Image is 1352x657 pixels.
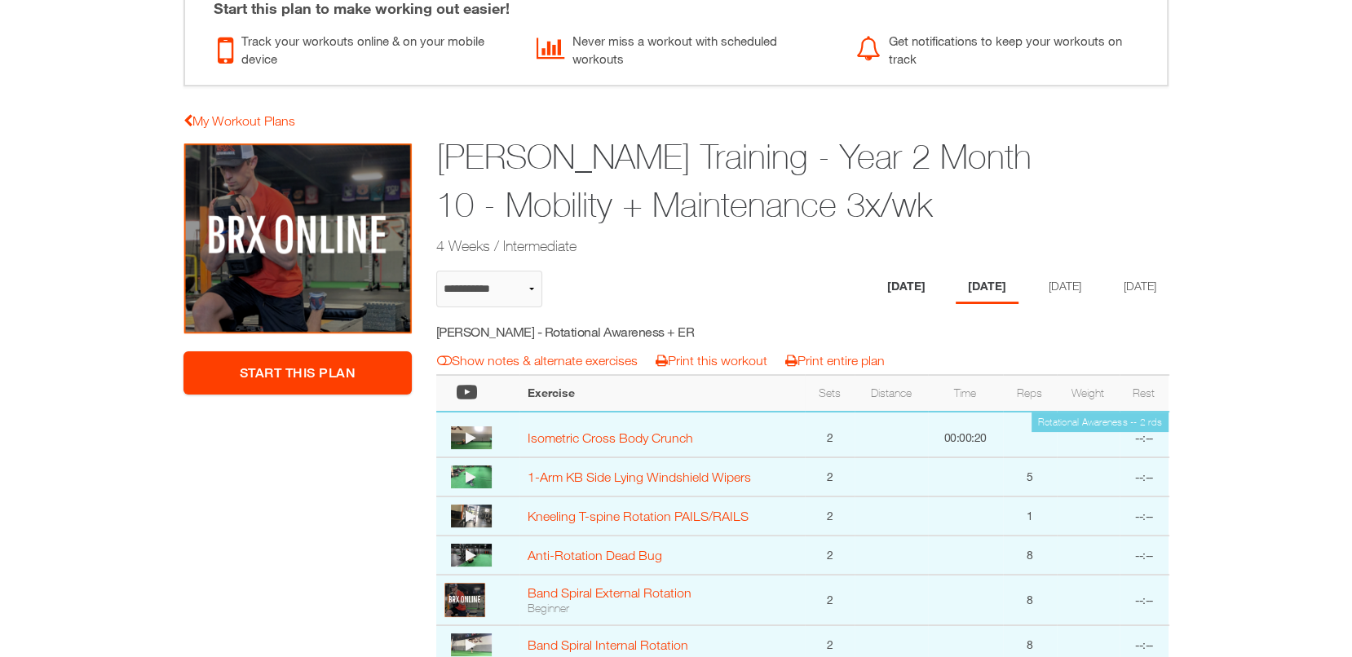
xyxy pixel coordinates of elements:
[805,375,854,412] th: Sets
[1057,375,1120,412] th: Weight
[519,375,805,412] th: Exercise
[805,496,854,536] td: 2
[1120,496,1169,536] td: --:--
[856,28,1151,68] div: Get notifications to keep your workouts on track
[451,465,492,488] img: thumbnail.png
[1003,575,1057,625] td: 8
[785,353,885,368] a: Print entire plan
[451,426,492,449] img: thumbnail.png
[528,637,688,652] a: Band Spiral Internal Rotation
[537,28,831,68] div: Never miss a workout with scheduled workouts
[1003,536,1057,575] td: 8
[928,412,1003,457] td: 00:00:20
[1120,575,1169,625] td: --:--
[218,28,512,68] div: Track your workouts online & on your mobile device
[1003,375,1057,412] th: Reps
[656,353,767,368] a: Print this workout
[528,585,691,600] a: Band Spiral External Rotation
[928,375,1003,412] th: Time
[1120,375,1169,412] th: Rest
[1120,412,1169,457] td: --:--
[436,133,1043,229] h1: [PERSON_NAME] Training - Year 2 Month 10 - Mobility + Maintenance 3x/wk
[444,583,485,617] img: profile.PNG
[436,236,1043,256] h2: 4 Weeks / Intermediate
[1120,457,1169,496] td: --:--
[528,601,797,615] div: Beginner
[805,457,854,496] td: 2
[528,470,751,484] a: 1-Arm KB Side Lying Windshield Wipers
[1120,536,1169,575] td: --:--
[183,113,295,128] a: My Workout Plans
[451,633,492,656] img: thumbnail.png
[956,271,1018,304] li: Day 2
[1003,496,1057,536] td: 1
[1032,412,1169,432] td: Rotational Awareness -- 2 rds
[805,536,854,575] td: 2
[183,351,412,395] a: Start This Plan
[528,509,749,523] a: Kneeling T-spine Rotation PAILS/RAILS
[1003,457,1057,496] td: 5
[437,353,638,368] a: Show notes & alternate exercises
[1036,271,1094,304] li: Day 3
[528,548,662,562] a: Anti-Rotation Dead Bug
[528,430,693,445] a: Isometric Cross Body Crunch
[855,375,928,412] th: Distance
[451,505,492,527] img: thumbnail.png
[436,323,727,341] h5: [PERSON_NAME] - Rotational Awareness + ER
[1111,271,1169,304] li: Day 4
[183,143,412,335] img: Cam Castillo Training - Year 2 Month 10 - Mobility + Maintenance 3x/wk
[805,412,854,457] td: 2
[805,575,854,625] td: 2
[875,271,938,304] li: Day 1
[451,544,492,567] img: thumbnail.png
